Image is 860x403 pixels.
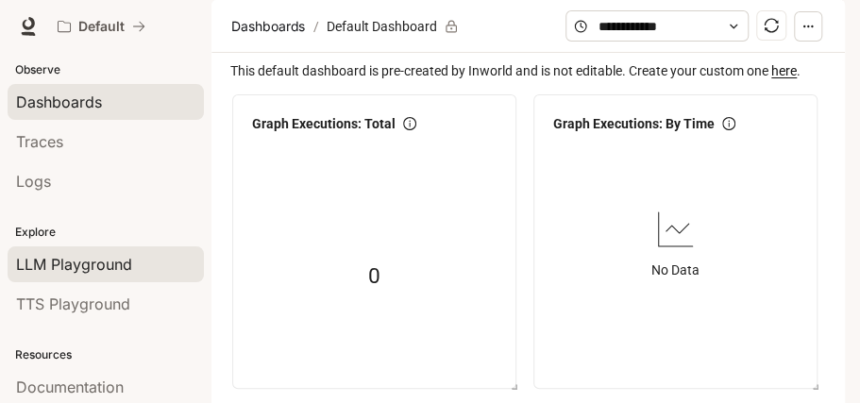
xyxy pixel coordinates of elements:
span: 0 [368,260,380,294]
span: Graph Executions: By Time [553,113,715,134]
span: Graph Executions: Total [252,113,396,134]
span: info-circle [722,117,735,130]
p: Default [78,19,125,35]
span: This default dashboard is pre-created by Inworld and is not editable. Create your custom one . [230,60,830,81]
span: / [313,16,319,37]
span: info-circle [403,117,416,130]
span: Dashboards [231,15,305,38]
span: sync [764,18,779,33]
a: here [771,63,797,78]
article: No Data [651,260,700,280]
button: All workspaces [49,8,154,45]
button: Dashboards [227,15,310,38]
article: Default Dashboard [323,8,441,44]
